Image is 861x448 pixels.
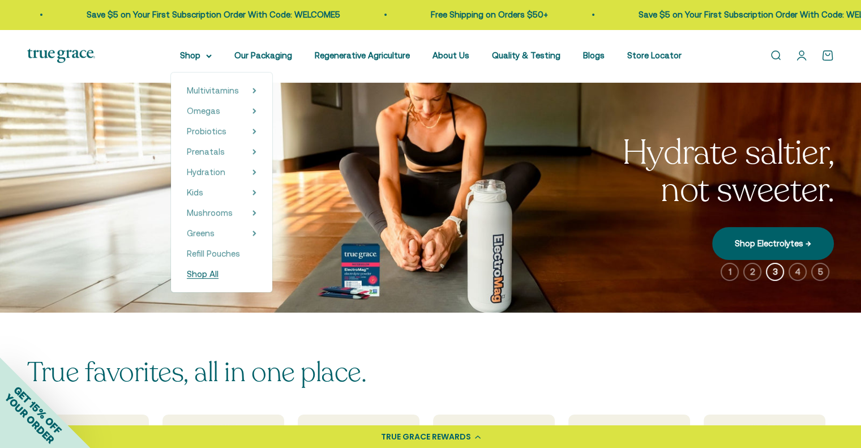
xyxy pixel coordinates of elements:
a: Mushrooms [187,206,233,220]
button: 1 [721,263,739,281]
div: TRUE GRACE REWARDS [381,431,471,443]
a: About Us [432,50,469,60]
a: Shop Electrolytes → [712,227,834,260]
button: 4 [789,263,807,281]
summary: Omegas [187,104,256,118]
span: Kids [187,187,203,197]
button: 5 [811,263,829,281]
a: Regenerative Agriculture [315,50,410,60]
span: Refill Pouches [187,249,240,258]
span: Mushrooms [187,208,233,217]
a: Shop All [187,267,256,281]
summary: Multivitamins [187,84,256,97]
a: Refill Pouches [187,247,256,261]
span: YOUR ORDER [2,391,57,446]
a: Omegas [187,104,220,118]
summary: Shop [180,49,212,62]
summary: Prenatals [187,145,256,159]
button: 3 [766,263,784,281]
span: Shop All [187,269,219,279]
a: Multivitamins [187,84,239,97]
a: Our Packaging [234,50,292,60]
a: Quality & Testing [492,50,560,60]
a: Prenatals [187,145,225,159]
span: Prenatals [187,147,225,156]
summary: Probiotics [187,125,256,138]
span: Greens [187,228,215,238]
span: Omegas [187,106,220,116]
summary: Greens [187,227,256,240]
summary: Hydration [187,165,256,179]
a: Greens [187,227,215,240]
a: Hydration [187,165,225,179]
a: Kids [187,186,203,199]
span: Probiotics [187,126,226,136]
summary: Kids [187,186,256,199]
a: Blogs [583,50,605,60]
span: Multivitamins [187,86,239,95]
a: Probiotics [187,125,226,138]
split-lines: True favorites, all in one place. [27,354,366,391]
a: Store Locator [627,50,682,60]
span: Hydration [187,167,225,177]
a: Free Shipping on Orders $50+ [426,10,543,19]
split-lines: Hydrate saltier, not sweeter. [622,130,834,214]
span: GET 15% OFF [11,383,64,436]
summary: Mushrooms [187,206,256,220]
button: 2 [743,263,761,281]
p: Save $5 on Your First Subscription Order With Code: WELCOME5 [82,8,335,22]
